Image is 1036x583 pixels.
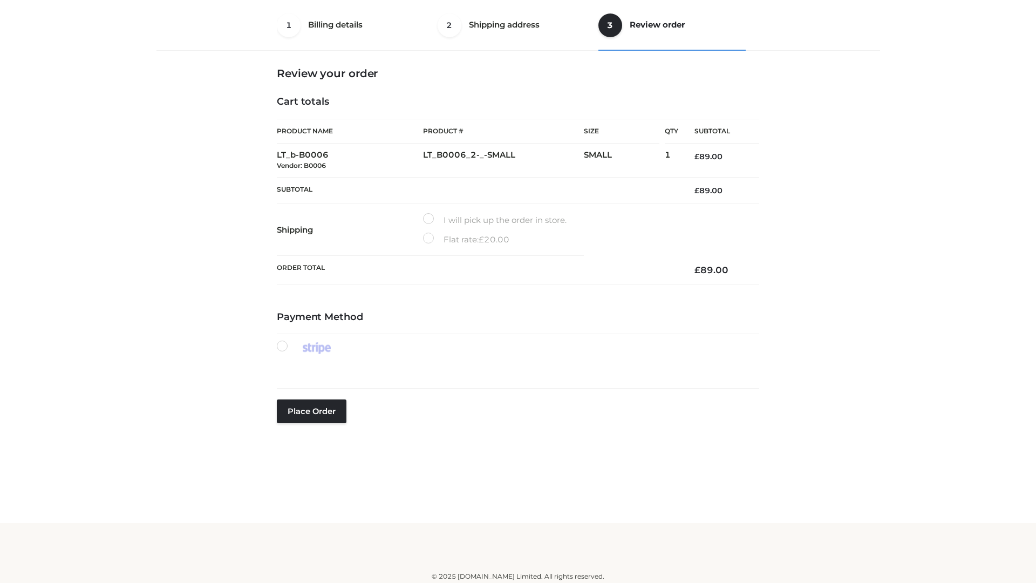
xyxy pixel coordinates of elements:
bdi: 89.00 [694,186,723,195]
th: Qty [665,119,678,144]
td: LT_B0006_2-_-SMALL [423,144,584,178]
td: LT_b-B0006 [277,144,423,178]
td: SMALL [584,144,665,178]
label: I will pick up the order in store. [423,213,567,227]
span: £ [694,265,700,275]
th: Order Total [277,256,678,284]
th: Subtotal [678,119,759,144]
th: Product # [423,119,584,144]
td: 1 [665,144,678,178]
h3: Review your order [277,67,759,80]
span: £ [694,152,699,161]
h4: Cart totals [277,96,759,108]
th: Subtotal [277,177,678,204]
span: £ [694,186,699,195]
small: Vendor: B0006 [277,161,326,170]
bdi: 89.00 [694,152,723,161]
h4: Payment Method [277,311,759,323]
div: © 2025 [DOMAIN_NAME] Limited. All rights reserved. [160,571,876,582]
th: Product Name [277,119,423,144]
th: Shipping [277,204,423,256]
label: Flat rate: [423,233,509,247]
bdi: 20.00 [479,234,509,245]
th: Size [584,119,659,144]
bdi: 89.00 [694,265,728,275]
span: £ [479,234,484,245]
button: Place order [277,399,346,423]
